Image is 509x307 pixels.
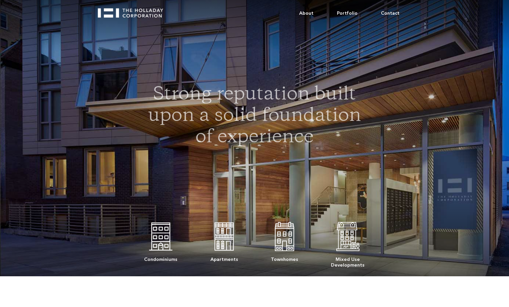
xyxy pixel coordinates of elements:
[210,253,238,262] div: Apartments
[144,253,177,262] div: Condominiums
[145,84,364,148] h1: Strong reputation built upon a solid foundation of experience
[369,3,411,23] a: Contact
[98,3,169,18] a: home
[271,253,298,262] div: Townhomes
[325,3,369,23] a: Portfolio
[288,3,325,23] a: About
[331,253,365,268] div: Mixed Use Developments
